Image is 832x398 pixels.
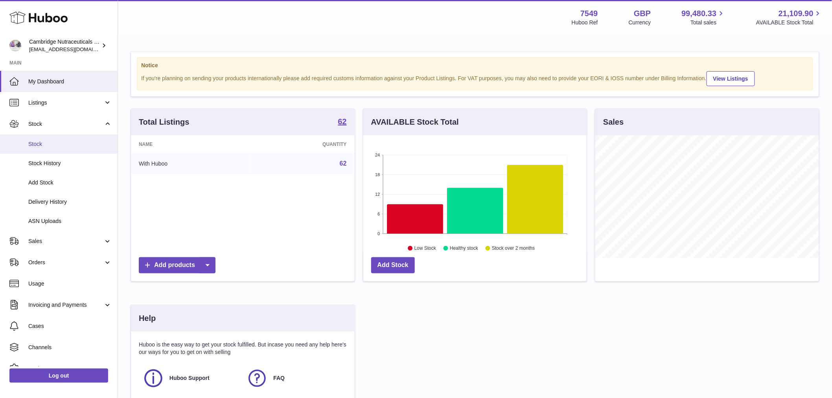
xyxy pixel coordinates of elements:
[681,8,716,19] span: 99,480.33
[247,368,342,389] a: FAQ
[28,365,112,372] span: Settings
[28,280,112,287] span: Usage
[139,117,190,127] h3: Total Listings
[340,160,347,167] a: 62
[139,341,347,356] p: Huboo is the easy way to get your stock fulfilled. But incase you need any help here's our ways f...
[131,135,249,153] th: Name
[28,344,112,351] span: Channels
[572,19,598,26] div: Huboo Ref
[141,62,809,69] strong: Notice
[377,212,380,216] text: 6
[603,117,624,127] h3: Sales
[28,179,112,186] span: Add Stock
[375,192,380,197] text: 12
[779,8,814,19] span: 21,109.90
[28,259,103,266] span: Orders
[29,46,116,52] span: [EMAIL_ADDRESS][DOMAIN_NAME]
[28,322,112,330] span: Cases
[377,231,380,236] text: 0
[28,217,112,225] span: ASN Uploads
[375,153,380,157] text: 24
[169,374,210,382] span: Huboo Support
[143,368,239,389] a: Huboo Support
[690,19,725,26] span: Total sales
[29,38,100,53] div: Cambridge Nutraceuticals Ltd
[273,374,285,382] span: FAQ
[371,257,415,273] a: Add Stock
[634,8,651,19] strong: GBP
[249,135,355,153] th: Quantity
[629,19,651,26] div: Currency
[28,78,112,85] span: My Dashboard
[28,99,103,107] span: Listings
[414,246,436,251] text: Low Stock
[371,117,459,127] h3: AVAILABLE Stock Total
[375,172,380,177] text: 18
[139,313,156,324] h3: Help
[9,369,108,383] a: Log out
[450,246,479,251] text: Healthy stock
[28,160,112,167] span: Stock History
[756,8,823,26] a: 21,109.90 AVAILABLE Stock Total
[681,8,725,26] a: 99,480.33 Total sales
[707,71,755,86] a: View Listings
[756,19,823,26] span: AVAILABLE Stock Total
[28,198,112,206] span: Delivery History
[492,246,535,251] text: Stock over 2 months
[28,120,103,128] span: Stock
[580,8,598,19] strong: 7549
[28,238,103,245] span: Sales
[28,301,103,309] span: Invoicing and Payments
[338,118,346,127] a: 62
[338,118,346,125] strong: 62
[28,140,112,148] span: Stock
[131,153,249,174] td: With Huboo
[9,40,21,52] img: qvc@camnutra.com
[141,70,809,86] div: If you're planning on sending your products internationally please add required customs informati...
[139,257,215,273] a: Add products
